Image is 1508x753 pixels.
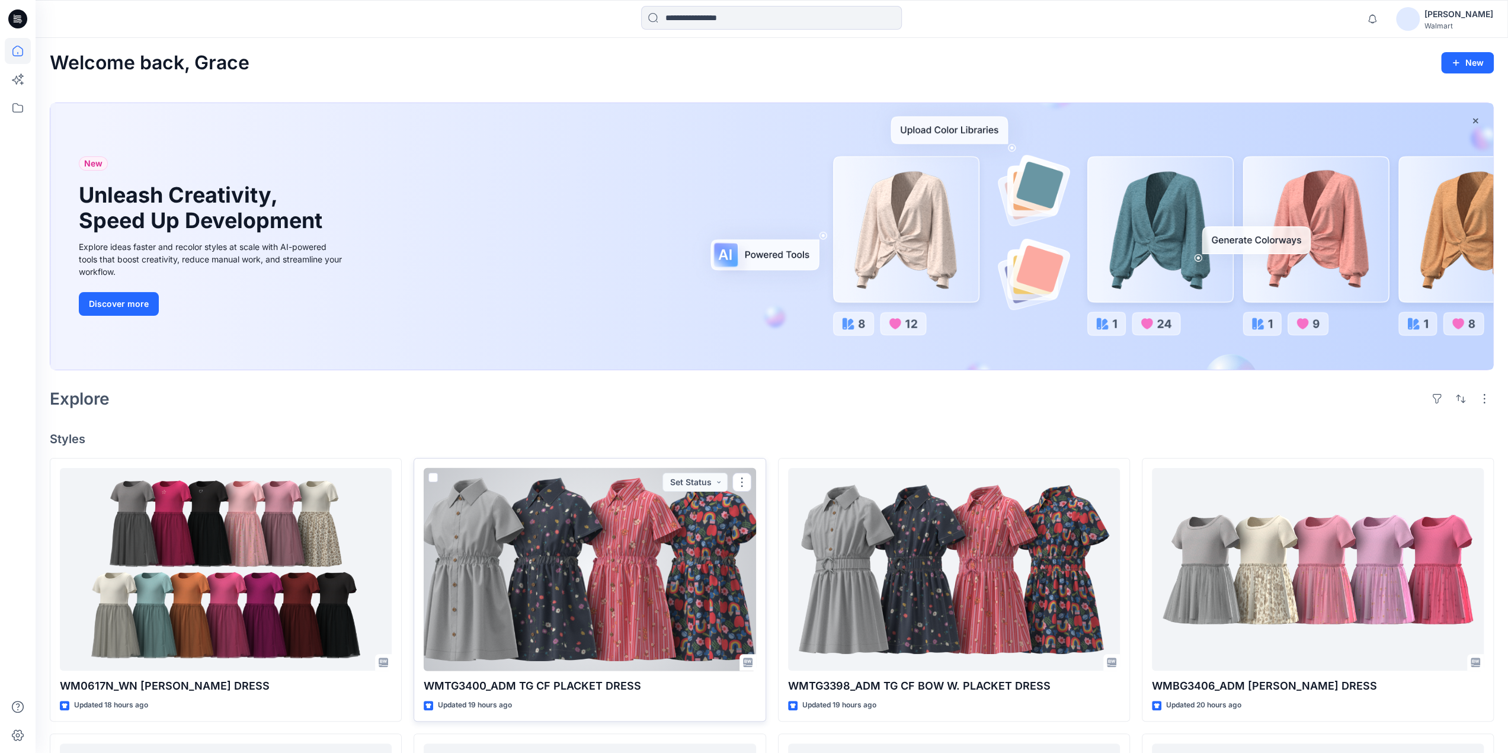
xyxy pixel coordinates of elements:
h2: Explore [50,389,110,408]
a: WM0617N_WN SS TUTU DRESS [60,468,392,671]
button: New [1441,52,1494,73]
p: Updated 19 hours ago [438,699,512,712]
p: WMBG3406_ADM [PERSON_NAME] DRESS [1152,678,1484,694]
p: WMTG3398_ADM TG CF BOW W. PLACKET DRESS [788,678,1120,694]
div: Explore ideas faster and recolor styles at scale with AI-powered tools that boost creativity, red... [79,241,345,278]
p: Updated 18 hours ago [74,699,148,712]
span: New [84,156,103,171]
h2: Welcome back, Grace [50,52,249,74]
a: WMTG3398_ADM TG CF BOW W. PLACKET DRESS [788,468,1120,671]
a: WMBG3406_ADM BG TUTU DRESS [1152,468,1484,671]
h4: Styles [50,432,1494,446]
h1: Unleash Creativity, Speed Up Development [79,182,328,233]
button: Discover more [79,292,159,316]
p: Updated 19 hours ago [802,699,876,712]
div: Walmart [1424,21,1493,30]
div: [PERSON_NAME] [1424,7,1493,21]
p: WMTG3400_ADM TG CF PLACKET DRESS [424,678,755,694]
p: WM0617N_WN [PERSON_NAME] DRESS [60,678,392,694]
a: WMTG3400_ADM TG CF PLACKET DRESS [424,468,755,671]
img: avatar [1396,7,1420,31]
p: Updated 20 hours ago [1166,699,1241,712]
a: Discover more [79,292,345,316]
